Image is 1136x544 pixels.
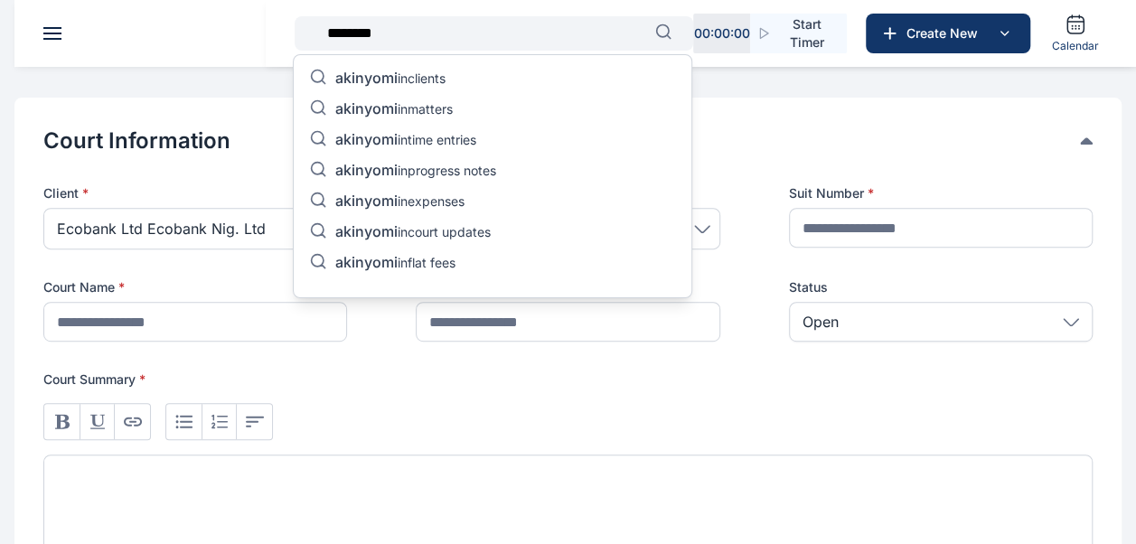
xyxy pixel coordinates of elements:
[335,192,398,210] span: akinyomi
[43,184,347,202] p: Client
[693,24,749,42] p: 00 : 00 : 00
[782,15,832,52] span: Start Timer
[335,253,398,271] span: akinyomi
[1045,6,1106,61] a: Calendar
[57,218,266,239] span: Ecobank Ltd Ecobank Nig. Ltd
[335,69,398,87] span: akinyomi
[899,24,993,42] span: Create New
[789,278,1093,296] label: Status
[335,99,453,121] p: in matters
[43,127,1093,155] div: Court Information
[335,253,455,275] p: in flat fees
[43,127,1080,155] button: Court Information
[1052,39,1099,53] span: Calendar
[335,161,398,179] span: akinyomi
[335,130,476,152] p: in time entries
[335,161,496,183] p: in progress notes
[335,222,398,240] span: akinyomi
[335,222,491,244] p: in court updates
[789,184,1093,202] label: Suit Number
[866,14,1030,53] button: Create New
[335,69,446,90] p: in clients
[43,370,1093,389] p: Court Summary
[803,311,839,333] p: Open
[335,130,398,148] span: akinyomi
[335,192,465,213] p: in expenses
[335,99,398,117] span: akinyomi
[750,14,847,53] button: Start Timer
[43,278,347,296] label: Court Name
